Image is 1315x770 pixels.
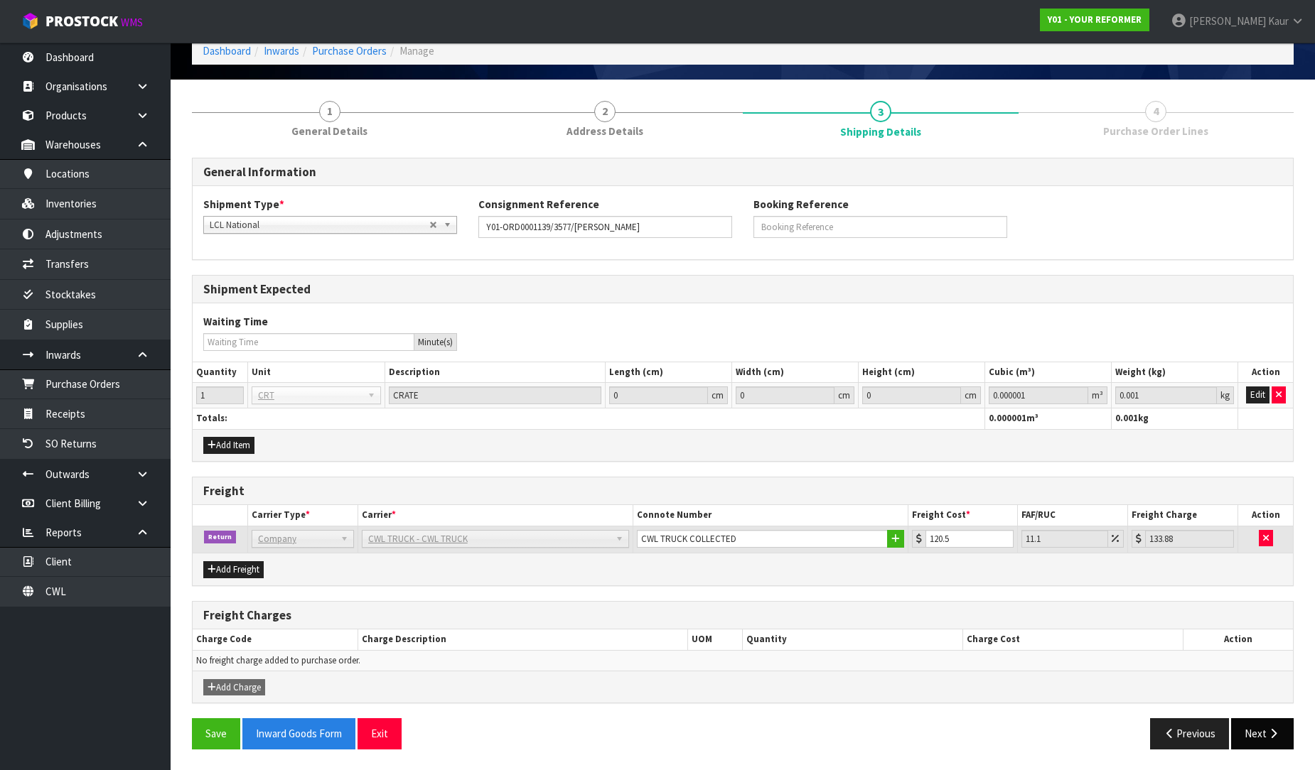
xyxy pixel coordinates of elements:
input: Width [736,386,834,404]
small: WMS [121,16,143,29]
div: kg [1217,386,1234,404]
th: Height (cm) [859,362,985,383]
a: Purchase Orders [312,44,387,58]
input: Connote Number 1 [637,530,888,548]
span: 0.000001 [989,412,1026,424]
h3: Freight [203,484,1282,498]
span: Return [204,531,236,543]
span: Shipping Details [840,124,921,139]
th: Carrier Type [247,505,358,526]
div: cm [961,386,981,404]
button: Next [1231,718,1294,749]
input: Freight Charge [1145,530,1234,548]
img: cube-alt.png [21,12,39,30]
th: Weight (kg) [1112,362,1238,383]
input: Waiting Time [203,333,414,351]
th: Charge Code [193,629,358,650]
span: Purchase Order Lines [1103,124,1208,139]
div: m³ [1088,386,1107,404]
th: Quantity [193,362,247,383]
th: Freight Charge [1128,505,1238,526]
th: Connote Number [633,505,908,526]
span: 2 [594,101,616,122]
input: Freight Cost [925,530,1014,548]
label: Shipment Type [203,197,284,212]
input: Description [389,386,601,404]
input: Consignment Reference [478,216,732,238]
span: General Details [291,124,367,139]
h3: General Information [203,166,1282,179]
th: Unit [247,362,385,383]
button: Inward Goods Form [242,718,355,749]
span: Address Details [567,124,643,139]
th: Freight Cost [908,505,1018,526]
span: Manage [399,44,434,58]
input: Freight Adjustment [1021,530,1108,548]
strong: Y01 - YOUR REFORMER [1048,13,1142,26]
div: Minute(s) [414,333,457,351]
th: UOM [688,629,743,650]
input: Length [609,386,708,404]
input: Height [862,386,961,404]
label: Booking Reference [753,197,849,212]
th: FAF/RUC [1018,505,1128,526]
span: Company [258,531,335,548]
span: 3 [870,101,891,122]
button: Add Freight [203,561,264,578]
label: Consignment Reference [478,197,599,212]
div: cm [708,386,728,404]
span: 4 [1145,101,1166,122]
button: Edit [1246,386,1270,403]
h3: Shipment Expected [203,283,1282,296]
span: Shipping Details [192,147,1294,760]
span: [PERSON_NAME] [1189,14,1266,28]
th: Length (cm) [605,362,731,383]
th: Quantity [743,629,963,650]
th: Action [1183,629,1293,650]
button: Exit [358,718,402,749]
input: Quantity [196,386,244,404]
div: cm [834,386,854,404]
input: Booking Reference [753,216,1007,238]
th: m³ [985,408,1112,429]
label: Waiting Time [203,314,268,329]
span: CWL TRUCK - CWL TRUCK [368,531,610,548]
span: ProStock [45,12,118,31]
button: Save [192,718,240,749]
th: Carrier [358,505,633,526]
th: Width (cm) [732,362,859,383]
th: Charge Cost [963,629,1183,650]
a: Inwards [264,44,299,58]
th: kg [1112,408,1238,429]
th: Cubic (m³) [985,362,1112,383]
span: 0.001 [1115,412,1138,424]
input: Weight [1115,386,1217,404]
th: Action [1238,362,1293,383]
th: Description [385,362,606,383]
button: Add Item [203,437,254,454]
td: No freight charge added to purchase order. [193,650,1293,671]
span: CRT [258,387,362,404]
button: Add Charge [203,679,265,696]
a: Y01 - YOUR REFORMER [1040,9,1149,31]
th: Charge Description [358,629,687,650]
span: Kaur [1268,14,1289,28]
button: Previous [1150,718,1230,749]
th: Totals: [193,408,985,429]
h3: Freight Charges [203,609,1282,622]
input: Cubic [989,386,1088,404]
th: Action [1238,505,1293,526]
span: 1 [319,101,340,122]
a: Dashboard [203,44,251,58]
span: LCL National [210,217,429,234]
